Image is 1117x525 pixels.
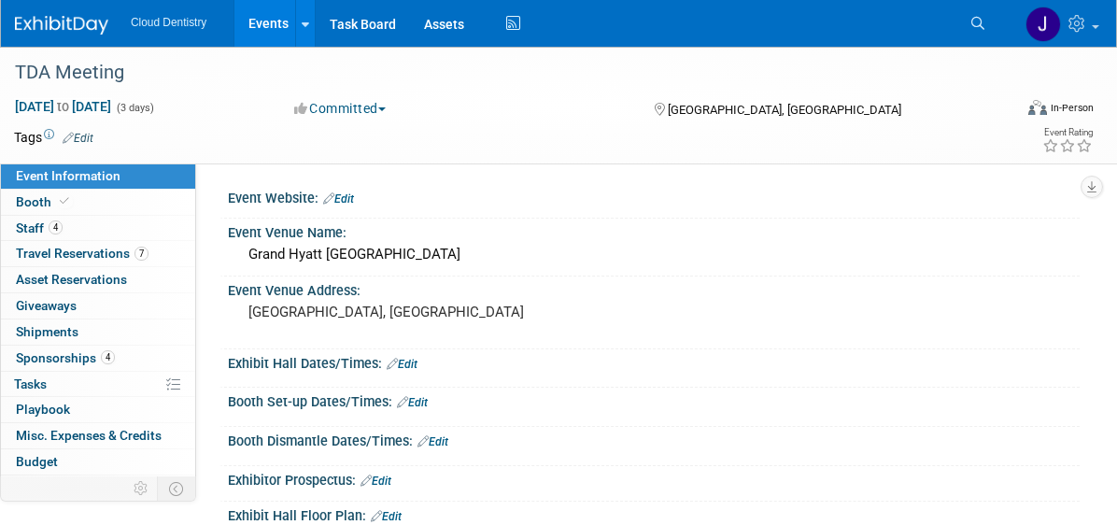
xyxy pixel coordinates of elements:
[8,56,988,90] div: TDA Meeting
[125,476,158,501] td: Personalize Event Tab Strip
[16,246,148,261] span: Travel Reservations
[1,163,195,189] a: Event Information
[323,192,354,206] a: Edit
[1025,7,1061,42] img: Jessica Estrada
[288,99,393,118] button: Committed
[63,132,93,145] a: Edit
[16,350,115,365] span: Sponsorships
[14,98,112,115] span: [DATE] [DATE]
[228,349,1080,374] div: Exhibit Hall Dates/Times:
[1,449,195,475] a: Budget
[60,196,69,206] i: Booth reservation complete
[1,423,195,448] a: Misc. Expenses & Credits
[16,428,162,443] span: Misc. Expenses & Credits
[228,184,1080,208] div: Event Website:
[1,372,195,397] a: Tasks
[1,293,195,319] a: Giveaways
[1,216,195,241] a: Staff4
[16,454,58,469] span: Budget
[1028,100,1047,115] img: Format-Inperson.png
[1042,128,1093,137] div: Event Rating
[101,350,115,364] span: 4
[228,277,1080,300] div: Event Venue Address:
[248,304,562,320] pre: [GEOGRAPHIC_DATA], [GEOGRAPHIC_DATA]
[1,346,195,371] a: Sponsorships4
[16,272,127,287] span: Asset Reservations
[1050,101,1094,115] div: In-Person
[1,319,195,345] a: Shipments
[131,16,206,29] span: Cloud Dentistry
[16,298,77,313] span: Giveaways
[926,97,1094,125] div: Event Format
[134,247,148,261] span: 7
[16,194,73,209] span: Booth
[228,427,1080,451] div: Booth Dismantle Dates/Times:
[54,99,72,114] span: to
[371,510,402,523] a: Edit
[16,324,78,339] span: Shipments
[361,475,391,488] a: Edit
[397,396,428,409] a: Edit
[387,358,417,371] a: Edit
[16,168,120,183] span: Event Information
[1,190,195,215] a: Booth
[1,397,195,422] a: Playbook
[16,402,70,417] span: Playbook
[417,435,448,448] a: Edit
[14,128,93,147] td: Tags
[1,267,195,292] a: Asset Reservations
[228,388,1080,412] div: Booth Set-up Dates/Times:
[16,220,63,235] span: Staff
[668,103,901,117] span: [GEOGRAPHIC_DATA], [GEOGRAPHIC_DATA]
[228,466,1080,490] div: Exhibitor Prospectus:
[14,376,47,391] span: Tasks
[228,219,1080,242] div: Event Venue Name:
[15,16,108,35] img: ExhibitDay
[158,476,196,501] td: Toggle Event Tabs
[115,102,154,114] span: (3 days)
[1,241,195,266] a: Travel Reservations7
[49,220,63,234] span: 4
[242,240,1066,269] div: Grand Hyatt [GEOGRAPHIC_DATA]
